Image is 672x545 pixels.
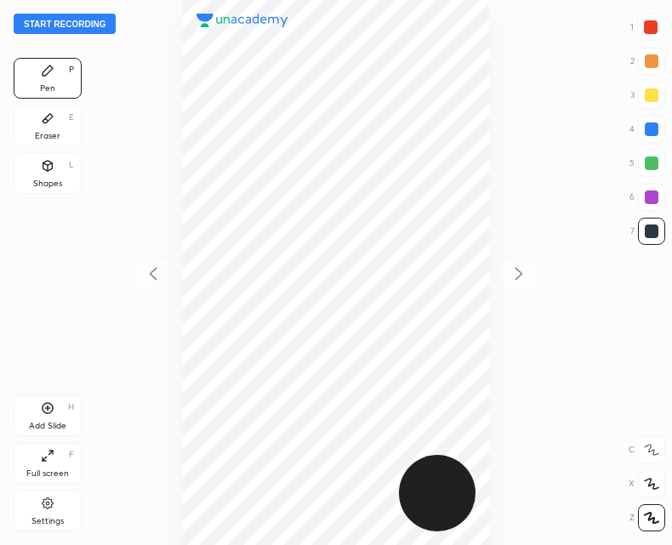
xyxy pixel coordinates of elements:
div: Add Slide [29,422,66,430]
div: F [69,451,74,459]
div: Shapes [33,179,62,188]
div: Full screen [26,469,69,478]
div: X [629,470,665,497]
div: H [68,403,74,412]
img: logo.38c385cc.svg [196,14,288,27]
div: 1 [630,14,664,41]
div: 4 [629,116,665,143]
div: Z [629,504,665,531]
div: E [69,113,74,122]
div: L [69,161,74,169]
div: 7 [630,218,665,245]
div: 3 [630,82,665,109]
div: Eraser [35,132,60,140]
div: Pen [40,84,55,93]
div: Settings [31,517,64,525]
button: Start recording [14,14,116,34]
div: 5 [629,150,665,177]
div: 6 [629,184,665,211]
div: C [629,436,665,463]
div: P [69,65,74,74]
div: 2 [630,48,665,75]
